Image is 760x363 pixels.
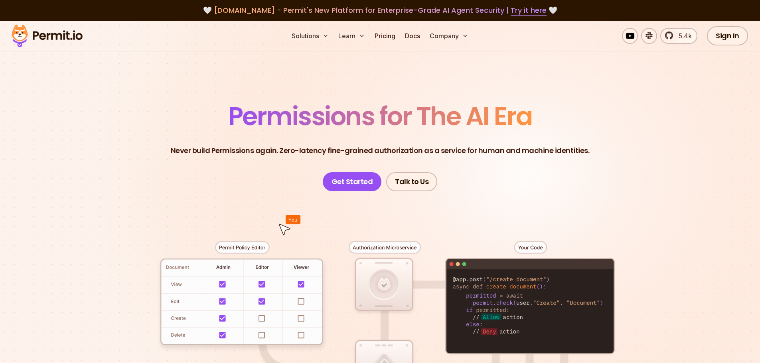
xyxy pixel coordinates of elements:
button: Learn [335,28,368,44]
a: Sign In [707,26,748,45]
button: Solutions [288,28,332,44]
span: [DOMAIN_NAME] - Permit's New Platform for Enterprise-Grade AI Agent Security | [214,5,547,15]
button: Company [426,28,472,44]
p: Never build Permissions again. Zero-latency fine-grained authorization as a service for human and... [171,145,590,156]
a: Docs [402,28,423,44]
span: 5.4k [674,31,692,41]
span: Permissions for The AI Era [228,98,532,134]
a: 5.4k [660,28,697,44]
div: 🤍 🤍 [19,5,741,16]
a: Pricing [371,28,399,44]
a: Try it here [511,5,547,16]
a: Get Started [323,172,382,191]
img: Permit logo [8,22,86,49]
a: Talk to Us [386,172,437,191]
